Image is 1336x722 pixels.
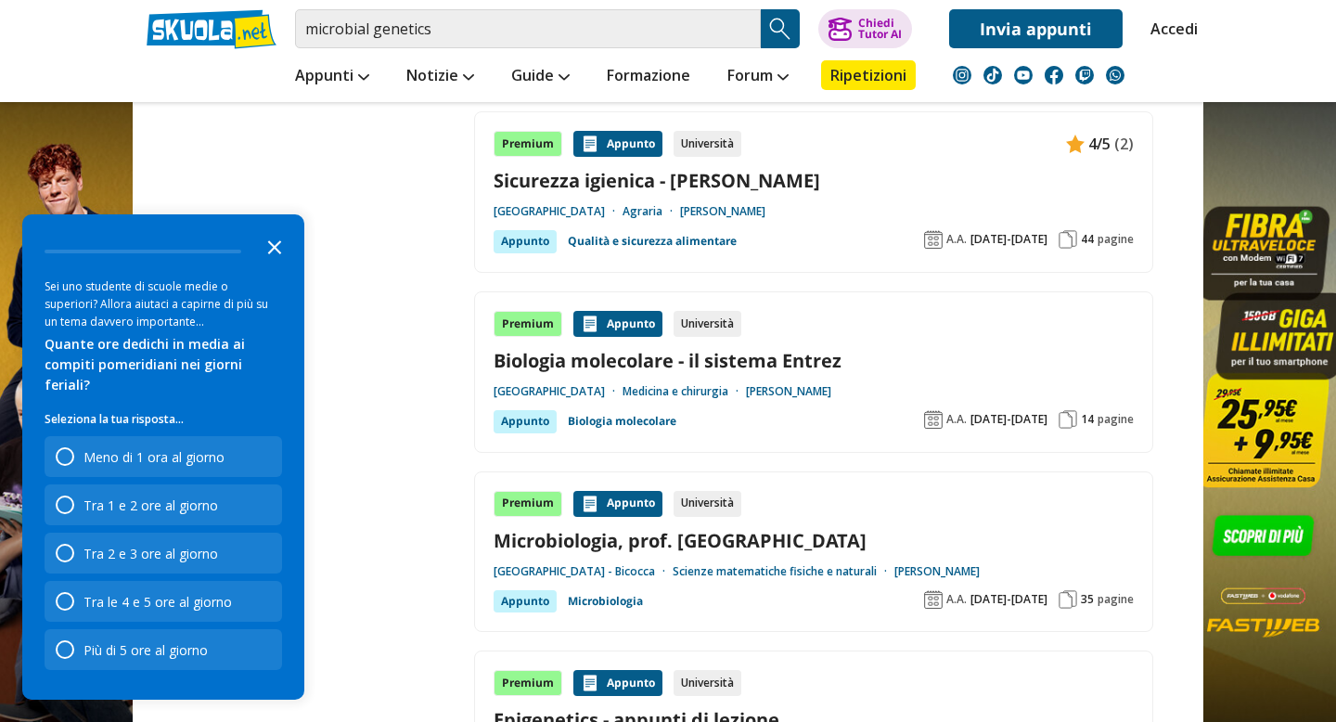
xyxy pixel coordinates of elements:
[674,670,741,696] div: Università
[573,311,662,337] div: Appunto
[818,9,912,48] button: ChiediTutor AI
[602,60,695,94] a: Formazione
[674,131,741,157] div: Università
[581,495,599,513] img: Appunti contenuto
[1059,230,1077,249] img: Pagine
[45,484,282,525] div: Tra 1 e 2 ore al giorno
[573,131,662,157] div: Appunto
[45,629,282,670] div: Più di 5 ore al giorno
[22,214,304,700] div: Survey
[761,9,800,48] button: Search Button
[494,204,623,219] a: [GEOGRAPHIC_DATA]
[1081,232,1094,247] span: 44
[746,384,831,399] a: [PERSON_NAME]
[494,131,562,157] div: Premium
[970,232,1047,247] span: [DATE]-[DATE]
[766,15,794,43] img: Cerca appunti, riassunti o versioni
[494,590,557,612] div: Appunto
[970,592,1047,607] span: [DATE]-[DATE]
[45,410,282,429] p: Seleziona la tua risposta...
[290,60,374,94] a: Appunti
[674,491,741,517] div: Università
[494,528,1134,553] a: Microbiologia, prof. [GEOGRAPHIC_DATA]
[83,545,218,562] div: Tra 2 e 3 ore al giorno
[673,564,894,579] a: Scienze matematiche fisiche e naturali
[949,9,1123,48] a: Invia appunti
[402,60,479,94] a: Notizie
[970,412,1047,427] span: [DATE]-[DATE]
[1059,410,1077,429] img: Pagine
[924,230,943,249] img: Anno accademico
[83,448,225,466] div: Meno di 1 ora al giorno
[1081,412,1094,427] span: 14
[581,315,599,333] img: Appunti contenuto
[45,277,282,330] div: Sei uno studente di scuole medie o superiori? Allora aiutaci a capirne di più su un tema davvero ...
[1098,412,1134,427] span: pagine
[573,491,662,517] div: Appunto
[1114,132,1134,156] span: (2)
[983,66,1002,84] img: tiktok
[924,590,943,609] img: Anno accademico
[680,204,765,219] a: [PERSON_NAME]
[1075,66,1094,84] img: twitch
[83,496,218,514] div: Tra 1 e 2 ore al giorno
[494,168,1134,193] a: Sicurezza igienica - [PERSON_NAME]
[45,436,282,477] div: Meno di 1 ora al giorno
[946,412,967,427] span: A.A.
[45,334,282,395] div: Quante ore dedichi in media ai compiti pomeridiani nei giorni feriali?
[953,66,971,84] img: instagram
[1066,135,1085,153] img: Appunti contenuto
[494,348,1134,373] a: Biologia molecolare - il sistema Entrez
[723,60,793,94] a: Forum
[1150,9,1189,48] a: Accedi
[674,311,741,337] div: Università
[494,564,673,579] a: [GEOGRAPHIC_DATA] - Bicocca
[295,9,761,48] input: Cerca appunti, riassunti o versioni
[83,593,232,611] div: Tra le 4 e 5 ore al giorno
[858,18,902,40] div: Chiedi Tutor AI
[581,674,599,692] img: Appunti contenuto
[581,135,599,153] img: Appunti contenuto
[573,670,662,696] div: Appunto
[1098,592,1134,607] span: pagine
[946,592,967,607] span: A.A.
[568,410,676,432] a: Biologia molecolare
[494,491,562,517] div: Premium
[45,533,282,574] div: Tra 2 e 3 ore al giorno
[494,230,557,252] div: Appunto
[568,590,643,612] a: Microbiologia
[623,204,680,219] a: Agraria
[494,311,562,337] div: Premium
[494,384,623,399] a: [GEOGRAPHIC_DATA]
[1088,132,1111,156] span: 4/5
[507,60,574,94] a: Guide
[821,60,916,90] a: Ripetizioni
[1059,590,1077,609] img: Pagine
[1014,66,1033,84] img: youtube
[494,410,557,432] div: Appunto
[946,232,967,247] span: A.A.
[1106,66,1124,84] img: WhatsApp
[256,227,293,264] button: Close the survey
[924,410,943,429] img: Anno accademico
[1098,232,1134,247] span: pagine
[45,581,282,622] div: Tra le 4 e 5 ore al giorno
[83,641,208,659] div: Più di 5 ore al giorno
[568,230,737,252] a: Qualità e sicurezza alimentare
[623,384,746,399] a: Medicina e chirurgia
[1081,592,1094,607] span: 35
[494,670,562,696] div: Premium
[1045,66,1063,84] img: facebook
[894,564,980,579] a: [PERSON_NAME]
